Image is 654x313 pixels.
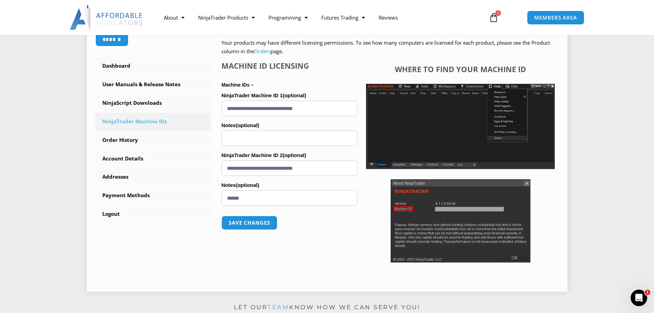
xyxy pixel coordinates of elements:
a: Logout [95,205,211,223]
a: Orders [254,48,271,55]
nav: Menu [157,10,481,25]
a: Addresses [95,168,211,186]
a: Dashboard [95,57,211,75]
a: Programming [262,10,314,25]
button: Save changes [221,216,277,230]
span: MEMBERS AREA [534,15,577,20]
label: NinjaTrader Machine ID 2 [221,150,357,160]
img: LogoAI | Affordable Indicators – NinjaTrader [70,5,144,30]
a: NinjaTrader Products [191,10,262,25]
a: NinjaScript Downloads [95,94,211,112]
span: Your products may have different licensing permissions. To see how many computers are licensed fo... [221,39,550,55]
span: (optional) [283,152,306,158]
a: Order History [95,131,211,149]
span: (optional) [283,92,306,98]
a: 0 [479,8,509,27]
a: Reviews [372,10,405,25]
span: 1 [645,290,650,295]
img: Screenshot 2025-01-17 114931 | Affordable Indicators – NinjaTrader [391,179,530,262]
h4: Machine ID Licensing [221,61,357,70]
span: (optional) [236,122,259,128]
span: 0 [495,10,501,16]
label: Notes [221,180,357,190]
label: NinjaTrader Machine ID 1 [221,90,357,101]
p: Let our know how we can serve you! [87,302,567,313]
a: NinjaTrader Machine IDs [95,113,211,131]
a: Account Details [95,150,211,168]
iframe: Intercom live chat [631,290,647,306]
nav: Account pages [95,57,211,223]
a: team [267,304,289,311]
span: (optional) [236,182,259,188]
img: Screenshot 2025-01-17 1155544 | Affordable Indicators – NinjaTrader [366,84,555,169]
h4: Where to find your Machine ID [366,65,555,74]
a: About [157,10,191,25]
a: MEMBERS AREA [527,11,584,25]
a: Payment Methods [95,187,211,204]
strong: Machine IDs – [221,82,253,88]
a: Futures Trading [314,10,372,25]
a: User Manuals & Release Notes [95,76,211,93]
label: Notes [221,120,357,131]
